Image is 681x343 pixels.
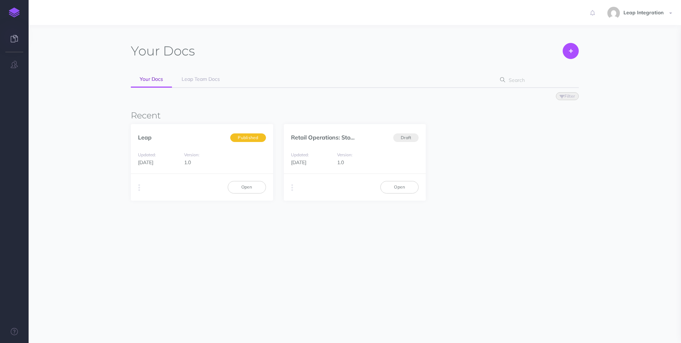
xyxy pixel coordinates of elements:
i: More actions [138,183,140,193]
i: More actions [291,183,293,193]
small: Version: [337,152,352,157]
a: Your Docs [131,72,172,88]
span: Leap Team Docs [182,76,220,82]
a: Leap Team Docs [173,72,229,87]
a: Open [228,181,266,193]
span: 1.0 [337,159,344,166]
img: d5e36ae4d02c354865c55df859ede724.jpg [607,7,620,19]
span: Leap Integration [620,9,667,16]
span: Your [131,43,160,59]
h3: Recent [131,111,579,120]
span: [DATE] [291,159,306,166]
a: Open [380,181,419,193]
small: Version: [184,152,199,157]
button: Filter [556,92,579,100]
img: logo-mark.svg [9,8,20,18]
span: Your Docs [140,76,163,82]
span: [DATE] [138,159,153,166]
a: Retail Operations: Sto... [291,134,355,141]
small: Updated: [138,152,156,157]
h1: Docs [131,43,195,59]
a: Leap [138,134,152,141]
input: Search [507,74,568,87]
span: 1.0 [184,159,191,166]
small: Updated: [291,152,309,157]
